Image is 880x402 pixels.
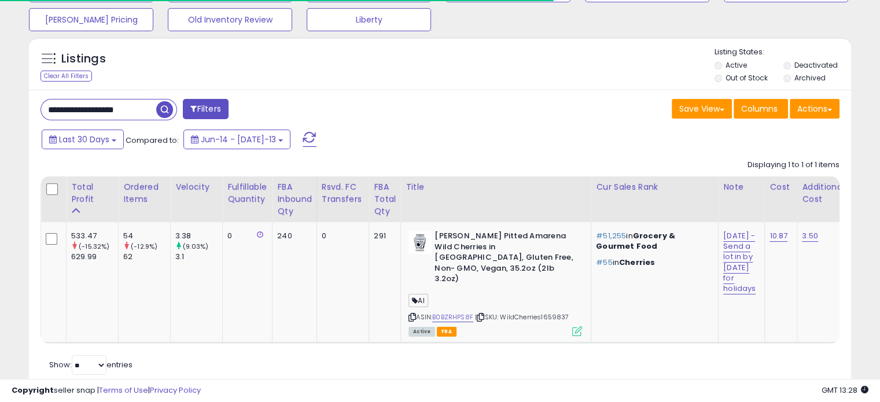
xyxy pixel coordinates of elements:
[596,181,713,193] div: Cur Sales Rank
[748,160,840,171] div: Displaying 1 to 1 of 1 items
[59,134,109,145] span: Last 30 Days
[408,294,428,307] span: AI
[596,230,626,241] span: #51,255
[734,99,788,119] button: Columns
[726,73,768,83] label: Out of Stock
[619,257,655,268] span: Cherries
[769,181,792,193] div: Cost
[183,242,208,251] small: (9.03%)
[71,252,118,262] div: 629.99
[183,99,228,119] button: Filters
[741,103,778,115] span: Columns
[437,327,456,337] span: FBA
[596,230,675,252] span: Grocery & Gourmet Food
[131,242,157,251] small: (-12.9%)
[322,181,364,205] div: Rsvd. FC Transfers
[227,181,267,205] div: Fulfillable Quantity
[475,312,569,322] span: | SKU: WildCherries1659837
[596,231,709,252] p: in
[790,99,840,119] button: Actions
[794,73,825,83] label: Archived
[307,8,431,31] button: Liberty
[227,231,263,241] div: 0
[794,60,837,70] label: Deactivated
[42,130,124,149] button: Last 30 Days
[408,231,432,254] img: 41xi8TuJBHL._SL40_.jpg
[723,230,756,294] a: [DATE] - Send a lot in by [DATE] for holidays
[40,71,92,82] div: Clear All Filters
[408,327,435,337] span: All listings currently available for purchase on Amazon
[406,181,586,193] div: Title
[822,385,868,396] span: 2025-08-13 13:28 GMT
[723,181,760,193] div: Note
[802,230,818,242] a: 3.50
[435,231,575,287] b: [PERSON_NAME] Pitted Amarena Wild Cherries in [GEOGRAPHIC_DATA], Gluten Free, Non- GMO, Vegan, 35...
[99,385,148,396] a: Terms of Use
[769,230,787,242] a: 10.87
[183,130,290,149] button: Jun-14 - [DATE]-13
[596,257,709,268] p: in
[12,385,201,396] div: seller snap | |
[726,60,747,70] label: Active
[126,135,179,146] span: Compared to:
[175,181,218,193] div: Velocity
[374,181,396,217] div: FBA Total Qty
[123,252,170,262] div: 62
[61,51,106,67] h5: Listings
[802,181,844,205] div: Additional Cost
[322,231,360,241] div: 0
[408,231,582,335] div: ASIN:
[150,385,201,396] a: Privacy Policy
[79,242,109,251] small: (-15.32%)
[201,134,276,145] span: Jun-14 - [DATE]-13
[432,312,473,322] a: B0BZRHPS8F
[71,181,113,205] div: Total Profit
[71,231,118,241] div: 533.47
[596,257,612,268] span: #55
[175,252,222,262] div: 3.1
[715,47,851,58] p: Listing States:
[123,181,165,205] div: Ordered Items
[277,231,308,241] div: 240
[168,8,292,31] button: Old Inventory Review
[12,385,54,396] strong: Copyright
[374,231,392,241] div: 291
[49,359,132,370] span: Show: entries
[672,99,732,119] button: Save View
[277,181,312,217] div: FBA inbound Qty
[175,231,222,241] div: 3.38
[123,231,170,241] div: 54
[29,8,153,31] button: [PERSON_NAME] Pricing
